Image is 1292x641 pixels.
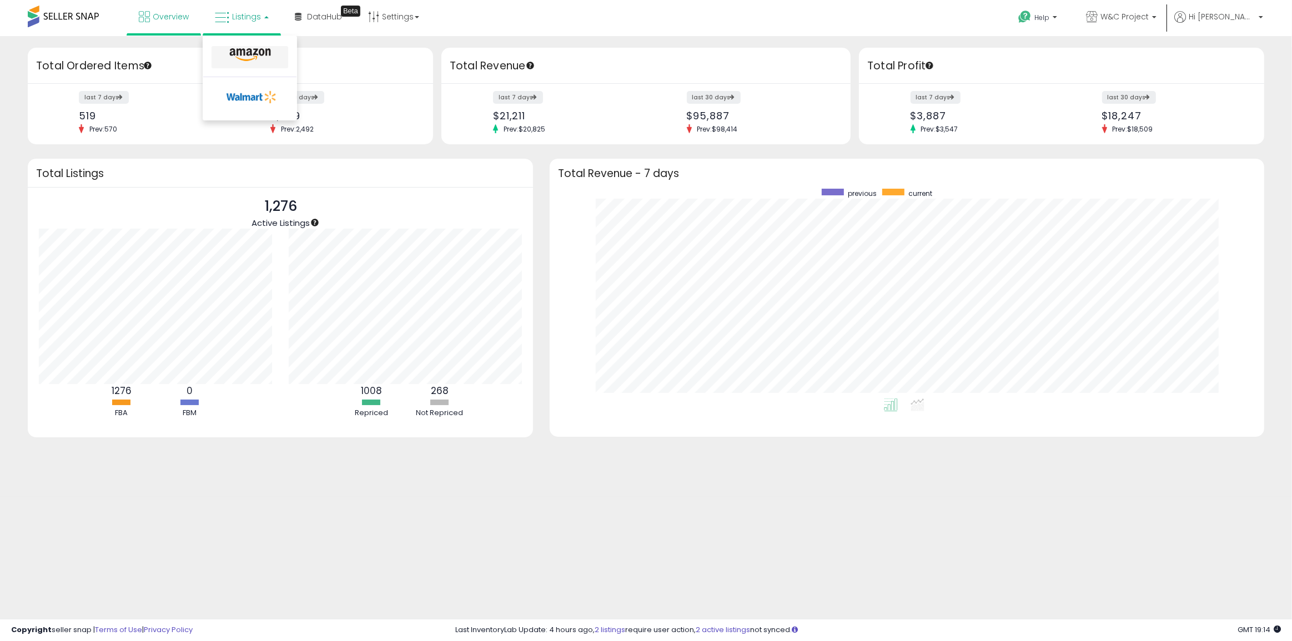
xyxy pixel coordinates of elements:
b: 0 [187,384,193,397]
label: last 7 days [493,91,543,104]
i: Get Help [1018,10,1032,24]
span: Listings [232,11,261,22]
span: Overview [153,11,189,22]
span: Prev: $3,547 [916,124,964,134]
b: 1276 [112,384,132,397]
b: 268 [431,384,449,397]
span: Prev: 2,492 [275,124,319,134]
div: Not Repriced [406,408,473,418]
h3: Total Ordered Items [36,58,425,74]
label: last 30 days [687,91,741,104]
p: 1,276 [252,196,310,217]
label: last 30 days [270,91,324,104]
span: Help [1034,13,1049,22]
div: Repriced [338,408,405,418]
span: previous [848,189,877,198]
div: Tooltip anchor [924,60,934,70]
div: Tooltip anchor [525,60,535,70]
div: $21,211 [493,110,638,122]
a: Help [1009,2,1068,36]
label: last 7 days [911,91,961,104]
h3: Total Profit [867,58,1256,74]
div: FBM [157,408,223,418]
div: $18,247 [1102,110,1245,122]
label: last 30 days [1102,91,1156,104]
span: W&C Project [1100,11,1149,22]
div: Tooltip anchor [143,60,153,70]
span: Prev: 570 [84,124,123,134]
h3: Total Revenue - 7 days [558,169,1256,178]
h3: Total Listings [36,169,525,178]
span: Hi [PERSON_NAME] [1189,11,1255,22]
span: Prev: $20,825 [498,124,551,134]
span: Prev: $18,509 [1107,124,1159,134]
div: 519 [79,110,222,122]
span: current [908,189,932,198]
span: Prev: $98,414 [692,124,743,134]
div: 2,349 [270,110,413,122]
div: $95,887 [687,110,832,122]
a: Hi [PERSON_NAME] [1174,11,1263,36]
div: FBA [88,408,155,418]
span: Active Listings [252,217,310,229]
div: Tooltip anchor [341,6,360,17]
div: Tooltip anchor [310,218,320,228]
h3: Total Revenue [450,58,842,74]
div: $3,887 [911,110,1053,122]
label: last 7 days [79,91,129,104]
span: DataHub [307,11,342,22]
b: 1008 [361,384,382,397]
